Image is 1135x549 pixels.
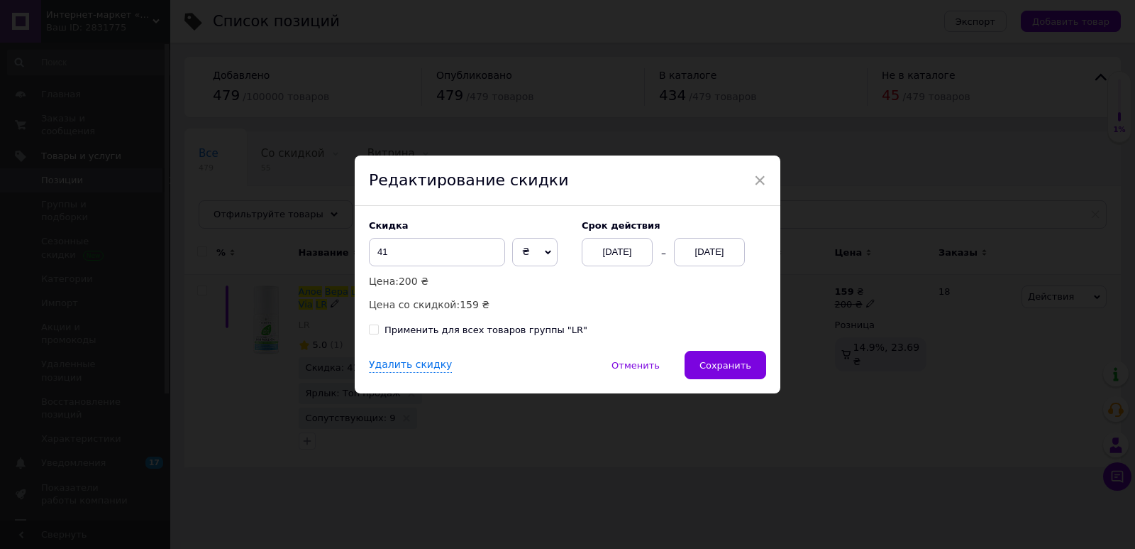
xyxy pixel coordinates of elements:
div: [DATE] [674,238,745,266]
span: 159 ₴ [460,299,489,310]
span: 200 ₴ [399,276,428,287]
span: Редактирование скидки [369,171,568,189]
span: Скидка [369,220,409,231]
input: 0 [369,238,505,266]
span: Сохранить [699,360,751,371]
button: Сохранить [685,351,766,379]
span: × [753,168,766,192]
button: Отменить [597,351,675,379]
label: Cрок действия [582,220,766,231]
div: Применить для всех товаров группы "LR" [384,324,587,337]
span: ₴ [522,246,530,257]
span: Отменить [611,360,660,371]
div: [DATE] [582,238,653,266]
p: Цена: [369,273,567,289]
p: Цена со скидкой: [369,297,567,312]
div: Удалить скидку [369,358,452,373]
